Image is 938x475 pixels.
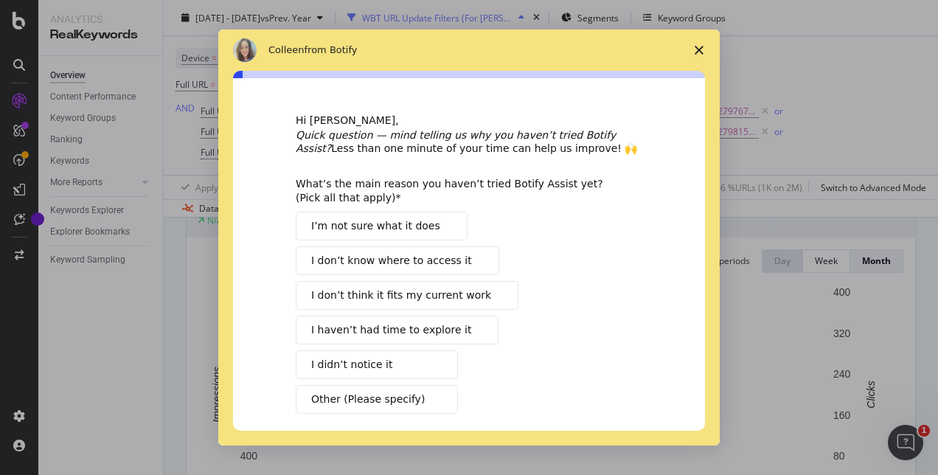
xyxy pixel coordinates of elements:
span: I’m not sure what it does [311,218,440,234]
span: I haven’t had time to explore it [311,322,471,338]
span: Colleen [268,44,305,55]
span: I didn’t notice it [311,357,392,372]
button: I don’t think it fits my current work [296,281,518,310]
button: Other (Please specify) [296,385,458,414]
img: Profile image for Colleen [233,38,257,62]
i: Quick question — mind telling us why you haven’t tried Botify Assist? [296,129,616,154]
button: I didn’t notice it [296,350,458,379]
button: I haven’t had time to explore it [296,316,498,344]
span: I don’t know where to access it [311,253,472,268]
span: Other (Please specify) [311,392,425,407]
span: Close survey [678,30,720,71]
div: Hi [PERSON_NAME], [296,114,642,128]
button: I don’t know where to access it [296,246,499,275]
div: What’s the main reason you haven’t tried Botify Assist yet? (Pick all that apply) [296,177,620,204]
span: from Botify [305,44,358,55]
button: I’m not sure what it does [296,212,468,240]
span: I don’t think it fits my current work [311,288,491,303]
div: Less than one minute of your time can help us improve! 🙌 [296,128,642,155]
